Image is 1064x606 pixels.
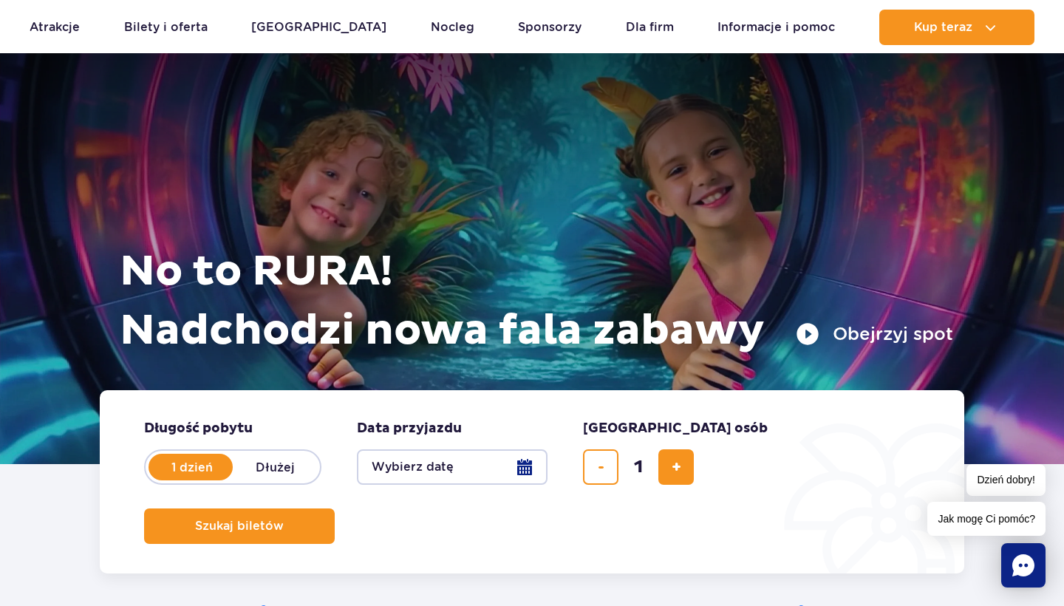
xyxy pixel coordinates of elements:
[914,21,972,34] span: Kup teraz
[124,10,208,45] a: Bilety i oferta
[144,420,253,438] span: Długość pobytu
[251,10,386,45] a: [GEOGRAPHIC_DATA]
[621,449,656,485] input: liczba biletów
[518,10,582,45] a: Sponsorzy
[626,10,674,45] a: Dla firm
[879,10,1034,45] button: Kup teraz
[100,390,964,573] form: Planowanie wizyty w Park of Poland
[796,322,953,346] button: Obejrzyj spot
[120,242,953,361] h1: No to RURA! Nadchodzi nowa fala zabawy
[150,452,234,483] label: 1 dzień
[583,420,768,438] span: [GEOGRAPHIC_DATA] osób
[431,10,474,45] a: Nocleg
[927,502,1046,536] span: Jak mogę Ci pomóc?
[357,449,548,485] button: Wybierz datę
[717,10,835,45] a: Informacje i pomoc
[195,520,284,533] span: Szukaj biletów
[357,420,462,438] span: Data przyjazdu
[233,452,317,483] label: Dłużej
[658,449,694,485] button: dodaj bilet
[30,10,80,45] a: Atrakcje
[144,508,335,544] button: Szukaj biletów
[966,464,1046,496] span: Dzień dobry!
[1001,543,1046,588] div: Chat
[583,449,618,485] button: usuń bilet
